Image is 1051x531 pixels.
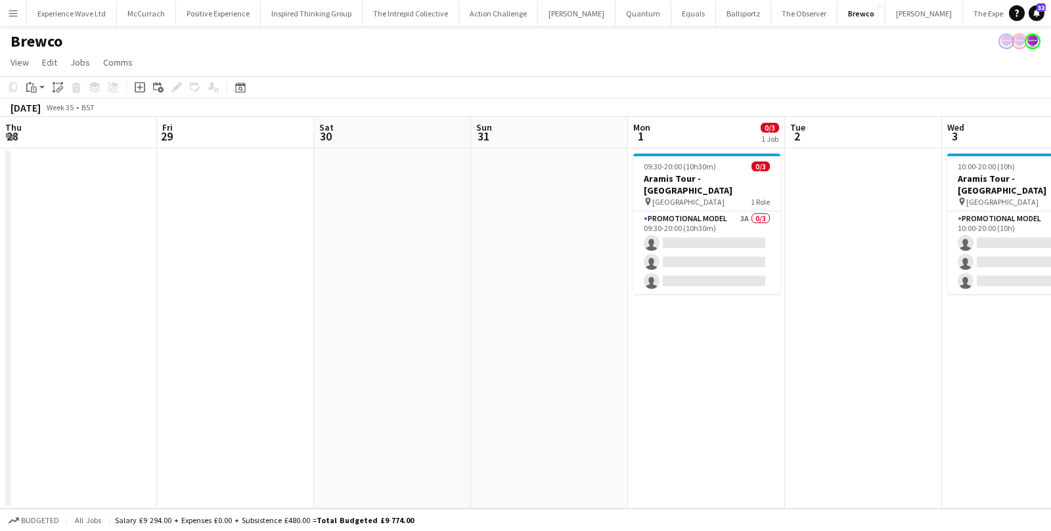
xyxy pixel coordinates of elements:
span: [GEOGRAPHIC_DATA] [966,197,1039,207]
button: [PERSON_NAME] [885,1,963,26]
button: Action Challenge [459,1,538,26]
span: Sat [319,121,334,133]
button: Experience Wave Ltd [27,1,117,26]
span: Budgeted [21,516,59,525]
app-job-card: 09:30-20:00 (10h30m)0/3Aramis Tour - [GEOGRAPHIC_DATA] [GEOGRAPHIC_DATA]1 RolePromotional Model3A... [633,154,780,294]
app-card-role: Promotional Model3A0/309:30-20:00 (10h30m) [633,211,780,294]
button: Equals [671,1,716,26]
a: Edit [37,54,62,71]
button: Brewco [838,1,885,26]
span: Wed [947,121,964,133]
span: 28 [3,129,22,144]
span: 2 [788,129,805,144]
button: [PERSON_NAME] [538,1,615,26]
a: Comms [98,54,138,71]
div: 1 Job [761,134,778,144]
span: View [11,56,29,68]
span: 0/3 [751,161,770,171]
span: 3 [945,129,964,144]
span: 10:00-20:00 (10h) [958,161,1015,171]
span: 0/3 [761,123,779,133]
span: Edit [42,56,57,68]
a: Jobs [65,54,95,71]
span: 29 [160,129,173,144]
span: Comms [103,56,133,68]
button: Quantum [615,1,671,26]
span: Fri [162,121,173,133]
span: Thu [5,121,22,133]
span: Tue [790,121,805,133]
span: 1 Role [751,197,770,207]
button: The Observer [771,1,838,26]
button: The Intrepid Collective [363,1,459,26]
button: Inspired Thinking Group [261,1,363,26]
span: Total Budgeted £9 774.00 [317,515,414,525]
span: 31 [474,129,492,144]
span: Mon [633,121,650,133]
span: All jobs [72,515,104,525]
span: Jobs [70,56,90,68]
span: 32 [1037,3,1046,12]
div: [DATE] [11,101,41,114]
button: Positive Experience [176,1,261,26]
span: 1 [631,129,650,144]
span: Week 35 [43,102,76,112]
app-user-avatar: Sophie Barnes [1012,33,1027,49]
a: View [5,54,34,71]
button: Budgeted [7,513,61,528]
app-user-avatar: Sophie Barnes [998,33,1014,49]
span: 09:30-20:00 (10h30m) [644,161,716,171]
div: BST [81,102,95,112]
span: [GEOGRAPHIC_DATA] [652,197,725,207]
div: Salary £9 294.00 + Expenses £0.00 + Subsistence £480.00 = [115,515,414,525]
a: 32 [1029,5,1044,21]
span: 30 [317,129,334,144]
span: Sun [476,121,492,133]
h1: Brewco [11,32,62,51]
button: McCurrach [117,1,176,26]
h3: Aramis Tour - [GEOGRAPHIC_DATA] [633,173,780,196]
app-user-avatar: Sophie Barnes [1025,33,1040,49]
button: Ballsportz [716,1,771,26]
